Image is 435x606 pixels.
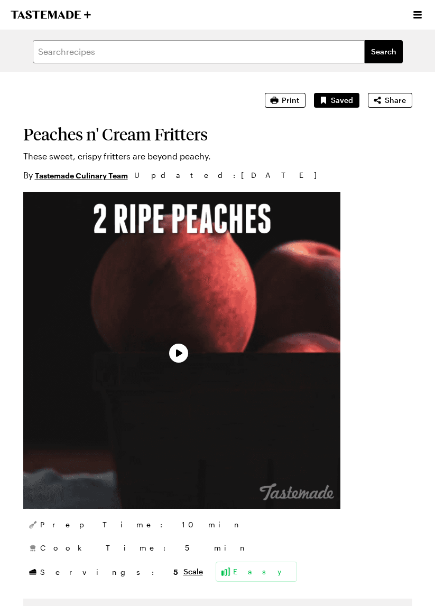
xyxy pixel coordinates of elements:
[411,8,424,22] button: Open menu
[371,46,396,57] span: Search
[11,11,91,19] a: To Tastemade Home Page
[40,519,243,530] span: Prep Time: 10 min
[368,93,412,108] button: Share
[23,169,128,182] p: By
[23,192,340,509] video-js: Video Player
[173,566,178,576] span: 5
[233,566,292,577] span: Easy
[314,93,359,108] button: Unsave Recipe
[23,150,412,163] p: These sweet, crispy fritters are beyond peachy.
[265,93,306,108] button: Print
[282,95,299,106] span: Print
[35,169,128,181] a: Tastemade Culinary Team
[134,169,327,181] span: Updated : [DATE]
[183,566,203,577] button: Scale
[40,543,248,553] span: Cook Time: 5 min
[169,344,188,363] button: Play Video
[365,40,403,63] button: filters
[331,95,353,106] span: Saved
[23,125,412,144] h1: Peaches n' Cream Fritters
[40,566,178,577] span: Servings:
[385,95,406,106] span: Share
